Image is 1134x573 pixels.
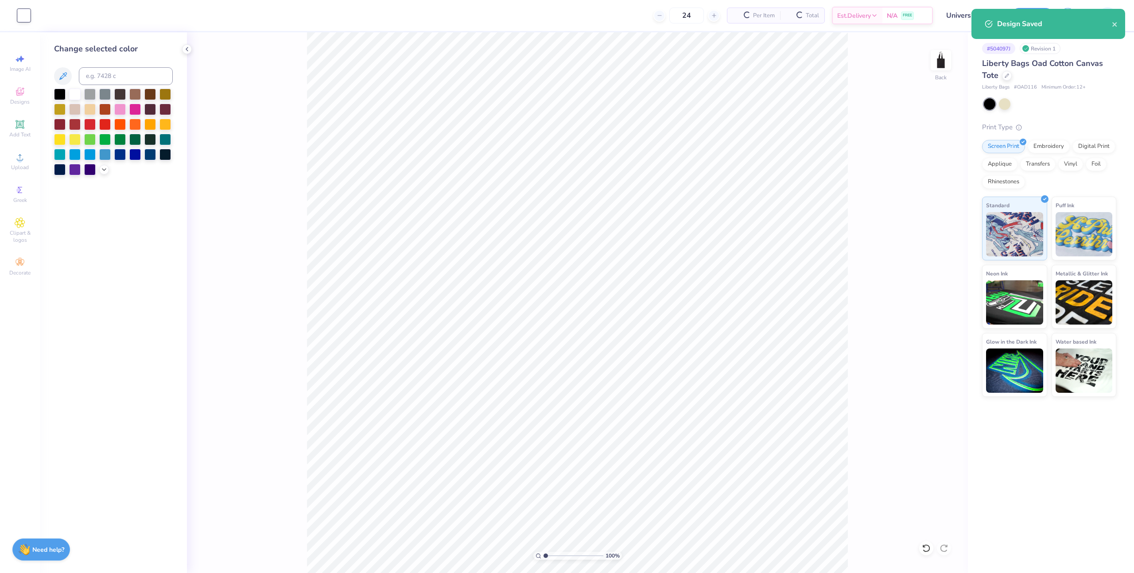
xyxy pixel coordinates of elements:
[837,11,871,20] span: Est. Delivery
[903,12,912,19] span: FREE
[669,8,704,23] input: – –
[79,67,173,85] input: e.g. 7428 c
[32,546,64,554] strong: Need help?
[806,11,819,20] span: Total
[1056,269,1108,278] span: Metallic & Glitter Ink
[887,11,897,20] span: N/A
[54,43,173,55] div: Change selected color
[4,229,35,244] span: Clipart & logos
[753,11,775,20] span: Per Item
[986,280,1043,325] img: Neon Ink
[10,66,31,73] span: Image AI
[1112,19,1118,29] button: close
[986,337,1037,346] span: Glow in the Dark Ink
[940,7,1005,24] input: Untitled Design
[606,552,620,560] span: 100 %
[9,269,31,276] span: Decorate
[986,269,1008,278] span: Neon Ink
[9,131,31,138] span: Add Text
[11,164,29,171] span: Upload
[1056,280,1113,325] img: Metallic & Glitter Ink
[997,19,1112,29] div: Design Saved
[10,98,30,105] span: Designs
[1056,348,1113,393] img: Water based Ink
[13,197,27,204] span: Greek
[986,348,1043,393] img: Glow in the Dark Ink
[1056,337,1096,346] span: Water based Ink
